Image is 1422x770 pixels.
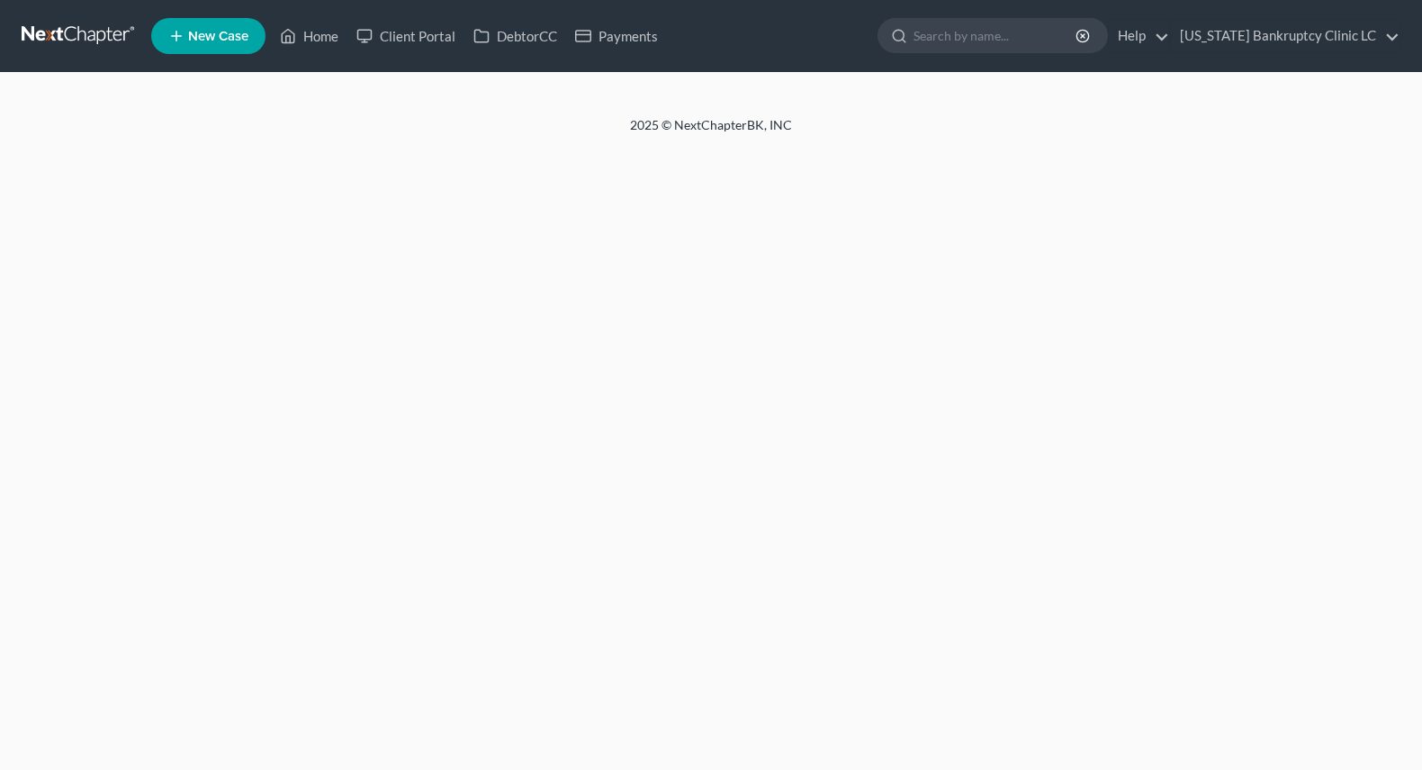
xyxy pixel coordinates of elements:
[188,30,248,43] span: New Case
[198,116,1224,149] div: 2025 © NextChapterBK, INC
[913,19,1078,52] input: Search by name...
[271,20,347,52] a: Home
[1109,20,1169,52] a: Help
[347,20,464,52] a: Client Portal
[566,20,667,52] a: Payments
[464,20,566,52] a: DebtorCC
[1171,20,1399,52] a: [US_STATE] Bankruptcy Clinic LC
